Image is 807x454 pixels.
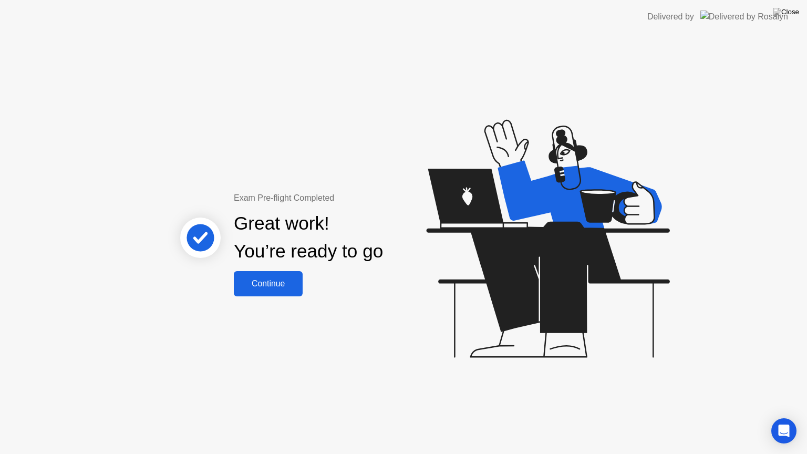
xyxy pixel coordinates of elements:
[700,11,788,23] img: Delivered by Rosalyn
[234,210,383,265] div: Great work! You’re ready to go
[647,11,694,23] div: Delivered by
[234,271,303,296] button: Continue
[237,279,299,288] div: Continue
[773,8,799,16] img: Close
[771,418,796,443] div: Open Intercom Messenger
[234,192,451,204] div: Exam Pre-flight Completed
